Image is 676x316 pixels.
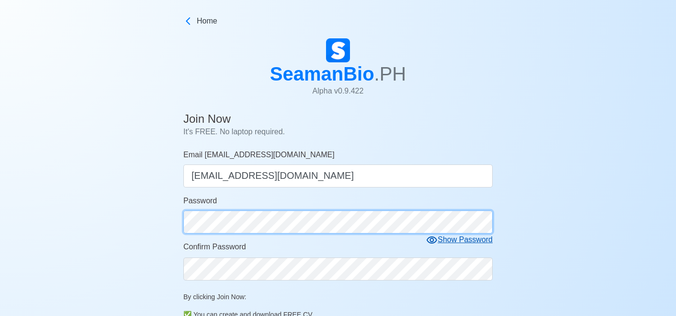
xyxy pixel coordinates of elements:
[270,62,406,85] h1: SeamanBio
[374,63,406,84] span: .PH
[183,243,246,251] span: Confirm Password
[270,85,406,97] p: Alpha v 0.9.422
[197,15,217,27] span: Home
[183,15,493,27] a: Home
[183,164,493,187] input: Your email
[326,38,350,62] img: Logo
[183,151,335,159] span: Email [EMAIL_ADDRESS][DOMAIN_NAME]
[183,126,493,138] p: It's FREE. No laptop required.
[183,112,493,126] h4: Join Now
[183,292,493,302] p: By clicking Join Now:
[270,38,406,105] a: SeamanBio.PHAlpha v0.9.422
[426,234,493,246] div: Show Password
[183,197,217,205] span: Password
